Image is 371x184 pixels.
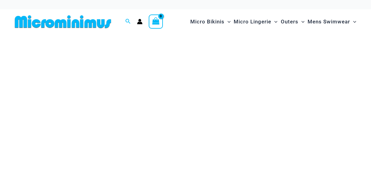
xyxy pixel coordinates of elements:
[306,12,358,31] a: Mens SwimwearMenu ToggleMenu Toggle
[298,14,304,30] span: Menu Toggle
[224,14,231,30] span: Menu Toggle
[271,14,277,30] span: Menu Toggle
[279,12,306,31] a: OutersMenu ToggleMenu Toggle
[125,18,131,26] a: Search icon link
[190,14,224,30] span: Micro Bikinis
[281,14,298,30] span: Outers
[232,12,279,31] a: Micro LingerieMenu ToggleMenu Toggle
[149,14,163,29] a: View Shopping Cart, empty
[137,19,143,24] a: Account icon link
[12,15,114,29] img: MM SHOP LOGO FLAT
[234,14,271,30] span: Micro Lingerie
[350,14,356,30] span: Menu Toggle
[188,11,359,32] nav: Site Navigation
[308,14,350,30] span: Mens Swimwear
[189,12,232,31] a: Micro BikinisMenu ToggleMenu Toggle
